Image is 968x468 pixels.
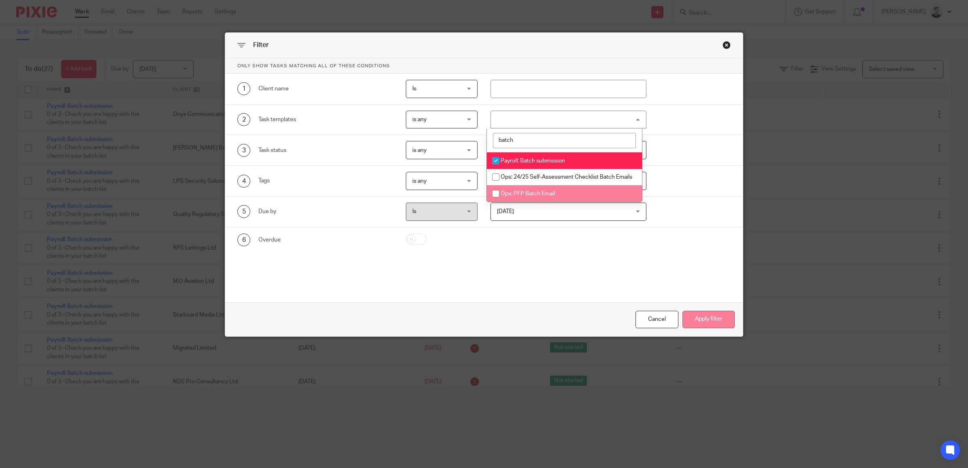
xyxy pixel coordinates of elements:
[412,86,416,92] span: Is
[258,85,393,93] div: Client name
[258,146,393,154] div: Task status
[258,177,393,185] div: Tags
[225,58,743,74] p: Only show tasks matching all of these conditions
[258,115,393,124] div: Task templates
[412,117,426,122] span: is any
[501,158,565,164] span: Payroll: Batch submission
[237,233,250,246] div: 6
[237,113,250,126] div: 2
[493,133,636,148] input: Search options...
[501,191,555,197] span: Ops: PFP Batch Email
[723,41,731,49] div: Close this dialog window
[412,147,426,153] span: is any
[258,207,393,216] div: Due by
[237,144,250,157] div: 3
[501,174,632,180] span: Ops: 24/25 Self-Assessment Checklist Batch Emails
[258,236,393,244] div: Overdue
[237,175,250,188] div: 4
[497,209,514,214] span: [DATE]
[412,209,416,214] span: Is
[237,205,250,218] div: 5
[237,82,250,95] div: 1
[635,311,678,328] div: Close this dialog window
[412,178,426,184] span: is any
[682,311,735,328] button: Apply filter
[253,42,269,48] span: Filter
